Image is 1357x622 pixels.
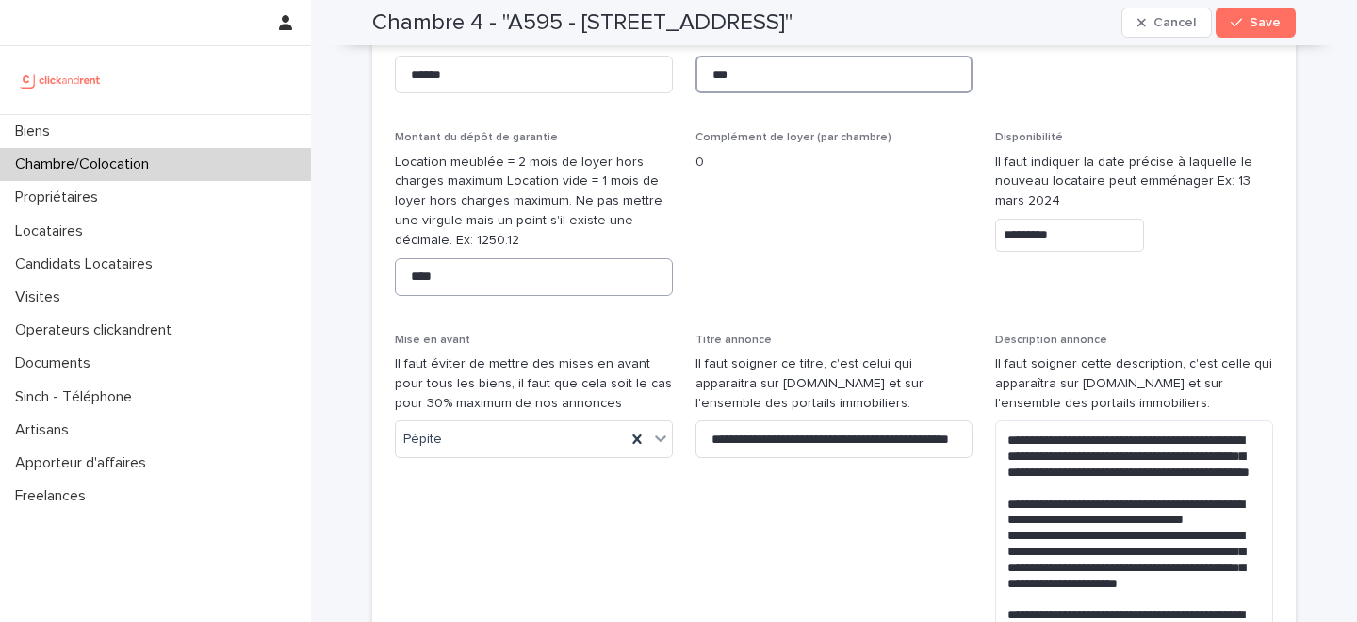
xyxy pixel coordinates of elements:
[8,188,113,206] p: Propriétaires
[15,61,106,99] img: UCB0brd3T0yccxBKYDjQ
[1250,16,1281,29] span: Save
[403,430,442,450] span: Pépite
[8,454,161,472] p: Apporteur d'affaires
[695,153,973,172] p: 0
[395,335,470,346] span: Mise en avant
[995,335,1107,346] span: Description annonce
[395,354,673,413] p: Il faut éviter de mettre des mises en avant pour tous les biens, il faut que cela soit le cas pou...
[8,421,84,439] p: Artisans
[695,335,772,346] span: Titre annonce
[695,354,973,413] p: Il faut soigner ce titre, c'est celui qui apparaitra sur [DOMAIN_NAME] et sur l'ensemble des port...
[1121,8,1212,38] button: Cancel
[695,132,891,143] span: Complément de loyer (par chambre)
[395,132,558,143] span: Montant du dépôt de garantie
[8,155,164,173] p: Chambre/Colocation
[995,132,1063,143] span: Disponibilité
[8,123,65,140] p: Biens
[1153,16,1196,29] span: Cancel
[8,255,168,273] p: Candidats Locataires
[8,388,147,406] p: Sinch - Téléphone
[8,288,75,306] p: Visites
[395,153,673,251] p: Location meublée = 2 mois de loyer hors charges maximum Location vide = 1 mois de loyer hors char...
[8,222,98,240] p: Locataires
[995,153,1273,211] p: Il faut indiquer la date précise à laquelle le nouveau locataire peut emménager Ex: 13 mars 2024
[995,354,1273,413] p: Il faut soigner cette description, c'est celle qui apparaîtra sur [DOMAIN_NAME] et sur l'ensemble...
[8,321,187,339] p: Operateurs clickandrent
[1216,8,1296,38] button: Save
[372,9,793,37] h2: Chambre 4 - "A595 - [STREET_ADDRESS]"
[8,487,101,505] p: Freelances
[8,354,106,372] p: Documents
